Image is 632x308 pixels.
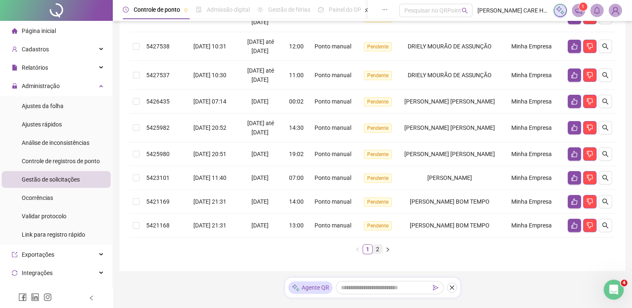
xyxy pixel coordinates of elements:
[498,114,564,142] td: Minha Empresa
[289,98,304,105] span: 00:02
[18,293,27,301] span: facebook
[43,293,52,301] span: instagram
[251,222,269,229] span: [DATE]
[193,43,226,50] span: [DATE] 10:31
[462,8,468,14] span: search
[593,7,601,14] span: bell
[581,4,584,10] span: 1
[315,174,351,181] span: Ponto manual
[12,28,18,34] span: home
[571,174,578,181] span: like
[31,293,39,301] span: linkedin
[22,64,48,71] span: Relatórios
[146,151,170,157] span: 5425980
[146,124,170,131] span: 5425982
[408,43,492,50] span: DRIELY MOURÃO DE ASSUNÇÃO
[22,158,100,164] span: Controle de registros de ponto
[315,198,351,205] span: Ponto manual
[579,3,587,11] sup: 1
[193,72,226,78] span: [DATE] 10:30
[364,174,392,183] span: Pendente
[602,124,609,131] span: search
[364,197,392,207] span: Pendente
[89,295,94,301] span: left
[363,245,372,254] a: 1
[602,98,609,105] span: search
[251,98,269,105] span: [DATE]
[498,190,564,214] td: Minha Empresa
[404,98,495,105] span: [PERSON_NAME] [PERSON_NAME]
[385,247,390,252] span: right
[364,97,392,106] span: Pendente
[146,72,170,78] span: 5427537
[586,98,593,105] span: dislike
[134,6,180,13] span: Controle de ponto
[289,222,304,229] span: 13:00
[571,222,578,229] span: like
[289,124,304,131] span: 14:30
[146,98,170,105] span: 5426435
[315,98,351,105] span: Ponto manual
[289,72,304,78] span: 11:00
[12,83,18,89] span: lock
[609,4,622,17] img: 78809
[364,124,392,133] span: Pendente
[22,83,60,89] span: Administração
[383,244,393,254] button: right
[289,174,304,181] span: 07:00
[365,8,370,13] span: pushpin
[586,43,593,50] span: dislike
[410,198,490,205] span: [PERSON_NAME] BOM TEMPO
[315,72,351,78] span: Ponto manual
[571,198,578,205] span: like
[602,222,609,229] span: search
[571,72,578,78] span: like
[383,244,393,254] li: Próxima página
[363,244,373,254] li: 1
[315,151,351,157] span: Ponto manual
[289,151,304,157] span: 19:02
[586,198,593,205] span: dislike
[498,32,564,61] td: Minha Empresa
[329,6,361,13] span: Painel do DP
[586,72,593,78] span: dislike
[146,198,170,205] span: 5421169
[427,174,472,181] span: [PERSON_NAME]
[193,174,226,181] span: [DATE] 11:40
[22,28,56,34] span: Página inicial
[22,213,66,220] span: Validar protocolo
[571,98,578,105] span: like
[196,7,202,13] span: file-done
[268,6,310,13] span: Gestão de férias
[207,6,250,13] span: Admissão digital
[146,43,170,50] span: 5427538
[193,151,226,157] span: [DATE] 20:51
[183,8,188,13] span: pushpin
[602,198,609,205] span: search
[315,43,351,50] span: Ponto manual
[586,222,593,229] span: dislike
[571,151,578,157] span: like
[22,103,63,109] span: Ajustes da folha
[22,139,89,146] span: Análise de inconsistências
[408,72,492,78] span: DRIELY MOURÃO DE ASSUNÇÃO
[193,198,226,205] span: [DATE] 21:31
[604,280,624,300] iframe: Intercom live chat
[247,67,274,83] span: [DATE] até [DATE]
[22,176,80,183] span: Gestão de solicitações
[12,252,18,258] span: export
[404,151,495,157] span: [PERSON_NAME] [PERSON_NAME]
[353,244,363,254] li: Página anterior
[292,283,300,292] img: sparkle-icon.fc2bf0ac1784a2077858766a79e2daf3.svg
[247,120,274,136] span: [DATE] até [DATE]
[22,46,49,53] span: Cadastros
[410,222,490,229] span: [PERSON_NAME] BOM TEMPO
[22,270,53,276] span: Integrações
[621,280,627,286] span: 4
[449,285,455,290] span: close
[571,124,578,131] span: like
[193,98,226,105] span: [DATE] 07:14
[193,124,226,131] span: [DATE] 20:52
[22,251,54,258] span: Exportações
[315,124,351,131] span: Ponto manual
